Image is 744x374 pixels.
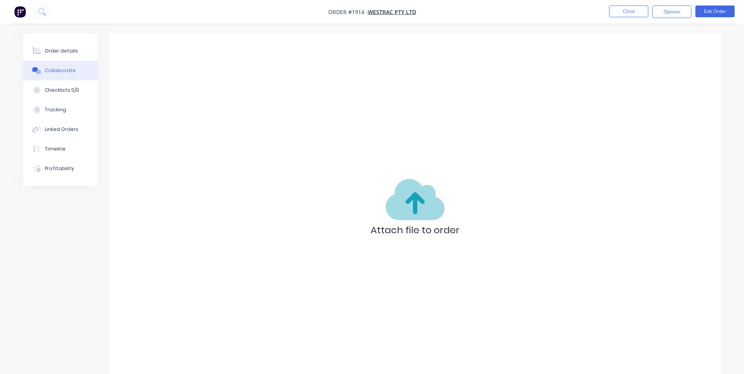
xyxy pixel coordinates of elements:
button: Edit Order [695,5,735,17]
button: Close [609,5,648,17]
button: Options [652,5,691,18]
button: Profitability [23,159,98,178]
button: Tracking [23,100,98,120]
a: WesTrac Pty Ltd [368,8,416,16]
div: Linked Orders [45,126,78,133]
p: Attach file to order [371,223,460,237]
button: Checklists 0/0 [23,80,98,100]
button: Collaborate [23,61,98,80]
button: Linked Orders [23,120,98,139]
div: Order details [45,47,78,54]
button: Timeline [23,139,98,159]
img: Factory [14,6,26,18]
div: Timeline [45,145,65,153]
div: Profitability [45,165,74,172]
div: Collaborate [45,67,76,74]
div: Checklists 0/0 [45,87,79,94]
div: Tracking [45,106,66,113]
span: Order #1914 - [328,8,368,16]
button: Order details [23,41,98,61]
